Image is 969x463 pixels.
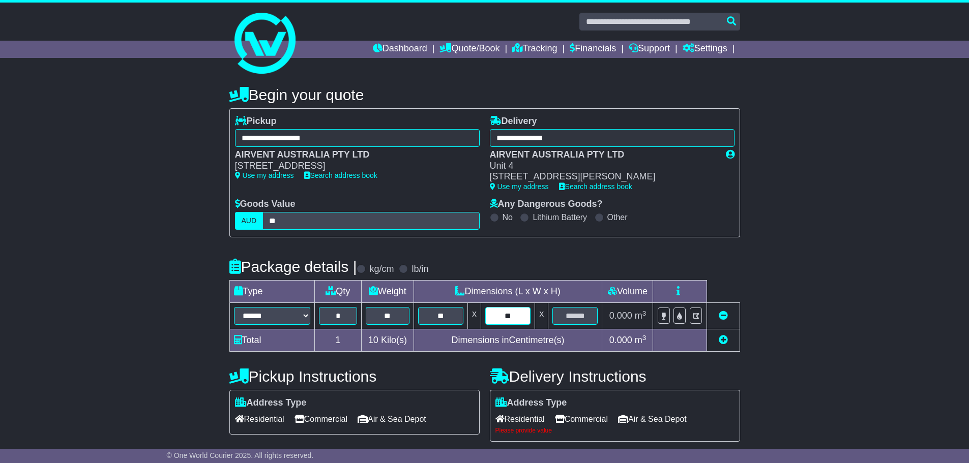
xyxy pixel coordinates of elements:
div: AIRVENT AUSTRALIA PTY LTD [235,149,469,161]
label: kg/cm [369,264,394,275]
div: [STREET_ADDRESS] [235,161,469,172]
a: Search address book [304,171,377,179]
span: m [635,335,647,345]
label: Goods Value [235,199,296,210]
div: [STREET_ADDRESS][PERSON_NAME] [490,171,716,182]
span: Air & Sea Depot [618,411,687,427]
span: 0.000 [609,335,632,345]
a: Financials [570,41,616,58]
label: Lithium Battery [533,212,587,222]
td: Qty [314,281,362,303]
sup: 3 [642,310,647,317]
div: Unit 4 [490,161,716,172]
span: © One World Courier 2025. All rights reserved. [167,451,314,459]
label: lb/in [412,264,428,275]
label: Other [607,212,628,222]
a: Support [629,41,670,58]
a: Quote/Book [439,41,500,58]
label: Address Type [495,397,567,409]
label: AUD [235,212,263,230]
a: Settings [683,41,727,58]
span: Residential [235,411,284,427]
h4: Begin your quote [229,86,740,103]
td: 1 [314,329,362,352]
a: Search address book [559,182,632,191]
td: x [467,303,481,329]
td: Dimensions in Centimetre(s) [414,329,602,352]
a: Use my address [235,171,294,179]
span: Residential [495,411,545,427]
span: Commercial [295,411,347,427]
a: Remove this item [719,311,728,321]
h4: Pickup Instructions [229,368,480,385]
td: x [535,303,548,329]
div: AIRVENT AUSTRALIA PTY LTD [490,149,716,161]
label: Pickup [235,116,277,127]
td: Type [229,281,314,303]
span: 0.000 [609,311,632,321]
td: Weight [362,281,414,303]
a: Add new item [719,335,728,345]
span: Air & Sea Depot [358,411,426,427]
label: Delivery [490,116,537,127]
td: Total [229,329,314,352]
h4: Package details | [229,258,357,275]
label: Any Dangerous Goods? [490,199,603,210]
h4: Delivery Instructions [490,368,740,385]
td: Dimensions (L x W x H) [414,281,602,303]
a: Use my address [490,182,549,191]
label: No [503,212,513,222]
span: m [635,311,647,321]
label: Address Type [235,397,307,409]
span: 10 [368,335,378,345]
td: Kilo(s) [362,329,414,352]
a: Tracking [512,41,557,58]
sup: 3 [642,334,647,342]
div: Please provide value [495,427,735,434]
span: Commercial [555,411,608,427]
td: Volume [602,281,653,303]
a: Dashboard [373,41,427,58]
